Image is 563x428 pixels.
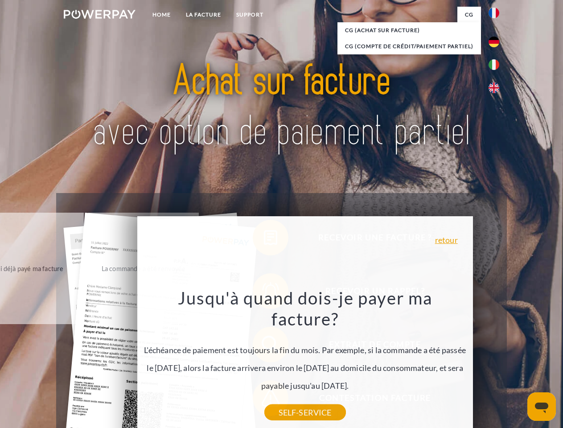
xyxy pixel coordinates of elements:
[142,287,468,412] div: L'échéance de paiement est toujours la fin du mois. Par exemple, si la commande a été passée le [...
[85,43,478,171] img: title-powerpay_fr.svg
[489,37,499,47] img: de
[527,392,556,421] iframe: Bouton de lancement de la fenêtre de messagerie
[435,236,458,244] a: retour
[489,8,499,18] img: fr
[142,287,468,330] h3: Jusqu'à quand dois-je payer ma facture?
[229,7,271,23] a: Support
[178,7,229,23] a: LA FACTURE
[337,22,481,38] a: CG (achat sur facture)
[64,10,136,19] img: logo-powerpay-white.svg
[337,38,481,54] a: CG (Compte de crédit/paiement partiel)
[457,7,481,23] a: CG
[489,82,499,93] img: en
[264,404,346,420] a: SELF-SERVICE
[489,59,499,70] img: it
[94,262,194,274] div: La commande a été renvoyée
[145,7,178,23] a: Home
